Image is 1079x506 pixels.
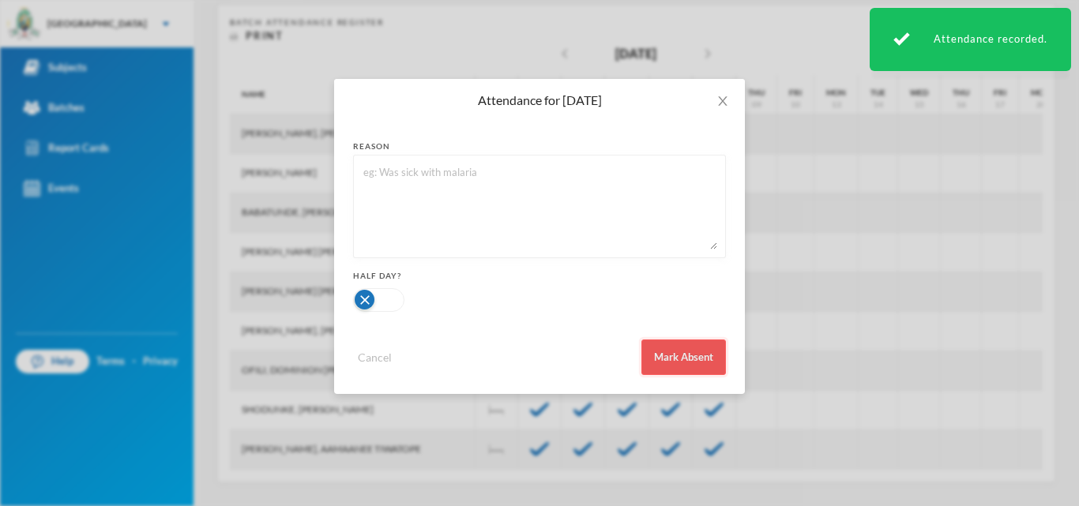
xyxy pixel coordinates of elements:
[353,141,726,152] div: reason
[641,339,726,375] button: Mark Absent
[353,270,726,282] div: Half Day?
[353,348,397,366] button: Cancel
[716,95,729,107] i: icon: close
[353,92,726,109] div: Attendance for [DATE]
[870,8,1071,71] div: Attendance recorded.
[701,79,745,123] button: Close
